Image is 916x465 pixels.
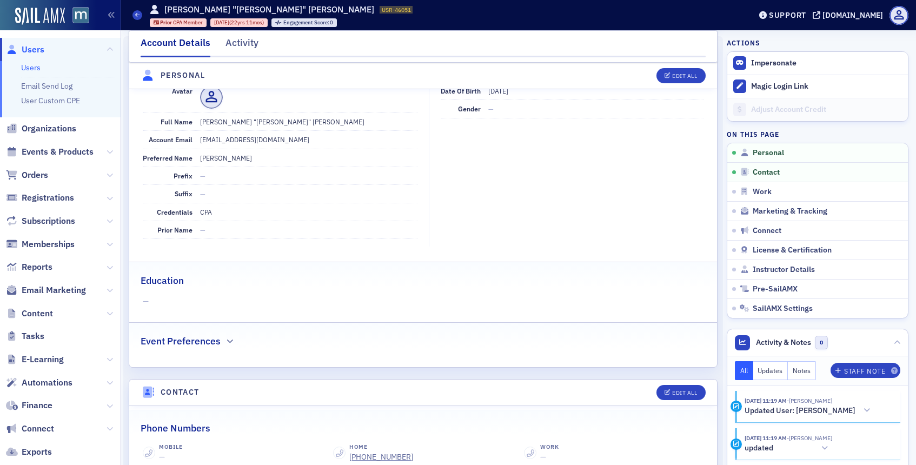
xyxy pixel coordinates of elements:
a: User Custom CPE [21,96,80,105]
button: Updates [753,361,788,380]
a: Email Send Log [21,81,72,91]
div: Support [769,10,806,20]
a: Reports [6,261,52,273]
span: — [200,225,205,234]
button: Edit All [656,385,705,400]
span: Memberships [22,238,75,250]
span: [DATE] [214,19,229,26]
a: Users [6,44,44,56]
span: Full Name [161,117,193,126]
span: — [200,171,205,180]
img: SailAMX [15,8,65,25]
span: Prior Name [157,225,193,234]
button: Updated User: [PERSON_NAME] [745,405,874,416]
div: Activity [225,36,258,56]
span: Automations [22,377,72,389]
a: Memberships [6,238,75,250]
span: Prior [160,19,173,26]
span: Gender [458,104,481,113]
span: Personal [753,148,784,158]
span: Marketing & Tracking [753,207,827,216]
h2: Education [141,274,184,288]
span: — [488,104,494,113]
div: Adjust Account Credit [751,105,902,115]
a: Events & Products [6,146,94,158]
time: 8/12/2025 11:19 AM [745,434,787,442]
a: View Homepage [65,7,89,25]
span: Work [753,187,772,197]
button: updated [745,443,832,454]
span: Connect [753,226,781,236]
time: 8/12/2025 11:19 AM [745,397,787,404]
a: Email Marketing [6,284,86,296]
span: SailAMX Settings [753,304,813,314]
a: E-Learning [6,354,64,366]
span: Organizations [22,123,76,135]
a: Adjust Account Credit [727,98,908,121]
h4: On this page [727,129,908,139]
div: 2002-09-06 00:00:00 [210,18,268,27]
span: Pre-SailAMX [753,284,798,294]
span: Instructor Details [753,265,815,275]
span: E-Learning [22,354,64,366]
span: Reports [22,261,52,273]
a: Content [6,308,53,320]
button: Edit All [656,68,705,83]
h4: Contact [161,387,200,398]
div: 0 [283,20,334,26]
a: Users [21,63,41,72]
span: Justin Chase [787,434,832,442]
span: Events & Products [22,146,94,158]
a: Organizations [6,123,76,135]
span: Email Marketing [22,284,86,296]
div: Magic Login Link [751,82,902,91]
div: Update [731,439,742,450]
dd: [EMAIL_ADDRESS][DOMAIN_NAME] [200,131,417,148]
span: 0 [815,336,828,349]
button: All [735,361,753,380]
span: CPA Member [173,19,203,26]
a: Registrations [6,192,74,204]
dd: [PERSON_NAME] [200,149,417,167]
div: Staff Note [844,368,885,374]
div: (22yrs 11mos) [214,19,264,26]
span: Date of Birth [441,87,481,95]
span: Orders [22,169,48,181]
h1: [PERSON_NAME] "[PERSON_NAME]" [PERSON_NAME] [164,4,374,16]
a: Finance [6,400,52,411]
h5: updated [745,443,773,453]
div: [PHONE_NUMBER] [349,451,413,463]
span: Profile [890,6,908,25]
span: Activity & Notes [756,337,811,348]
a: Connect [6,423,54,435]
span: — [540,452,546,462]
a: Automations [6,377,72,389]
span: Exports [22,446,52,458]
a: Prior CPA Member [154,19,203,26]
span: Contact [753,168,780,177]
span: Subscriptions [22,215,75,227]
span: — [200,189,205,198]
span: Suffix [175,189,193,198]
div: Account Details [141,36,210,57]
h4: Personal [161,70,205,81]
div: Mobile [159,443,183,451]
button: Notes [788,361,816,380]
h2: Event Preferences [141,334,221,348]
span: Credentials [157,208,193,216]
div: Engagement Score: 0 [271,18,337,27]
span: Avatar [172,87,193,95]
div: [DOMAIN_NAME] [822,10,883,20]
button: [DOMAIN_NAME] [813,11,887,19]
button: Impersonate [751,58,796,68]
span: [DATE] [488,87,508,95]
a: Exports [6,446,52,458]
span: Finance [22,400,52,411]
span: License & Certification [753,245,832,255]
dd: [PERSON_NAME] "[PERSON_NAME]" [PERSON_NAME] [200,113,417,130]
span: Account Email [149,135,193,144]
div: Edit All [672,390,697,396]
span: Tasks [22,330,44,342]
span: USR-46051 [382,6,411,14]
